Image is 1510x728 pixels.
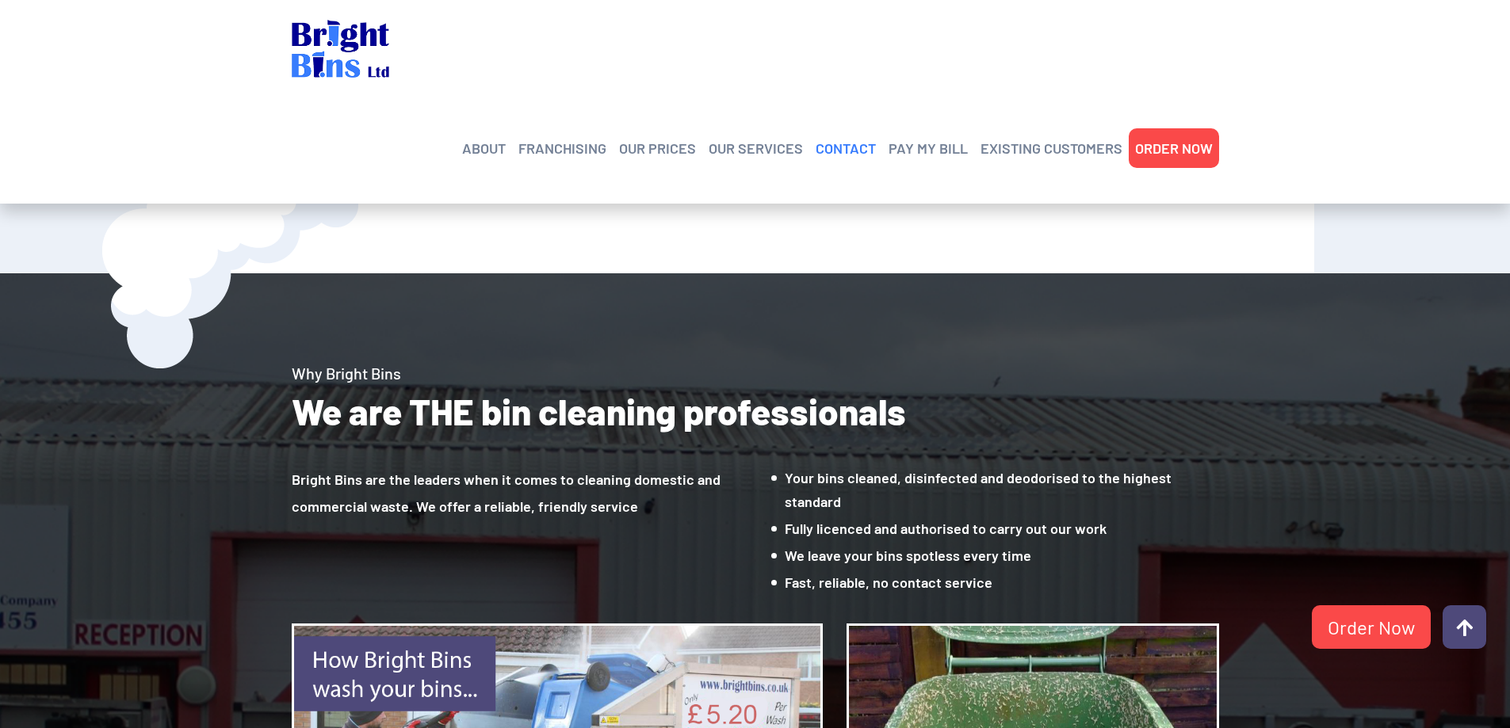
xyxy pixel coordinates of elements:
li: Your bins cleaned, disinfected and deodorised to the highest standard [771,466,1219,513]
a: FRANCHISING [518,136,606,160]
a: PAY MY BILL [889,136,968,160]
a: OUR PRICES [619,136,696,160]
a: Order Now [1312,605,1431,649]
a: ABOUT [462,136,506,160]
h2: We are THE bin cleaning professionals [292,387,1219,435]
a: ORDER NOW [1135,136,1213,160]
li: Fast, reliable, no contact service [771,570,1219,594]
a: EXISTING CUSTOMERS [981,136,1122,160]
p: Bright Bins are the leaders when it comes to cleaning domestic and commercial waste. We offer a r... [292,466,755,520]
li: Fully licenced and authorised to carry out our work [771,516,1219,540]
h4: Why Bright Bins [292,362,1219,384]
li: We leave your bins spotless every time [771,543,1219,567]
a: CONTACT [816,136,876,160]
a: OUR SERVICES [709,136,803,160]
